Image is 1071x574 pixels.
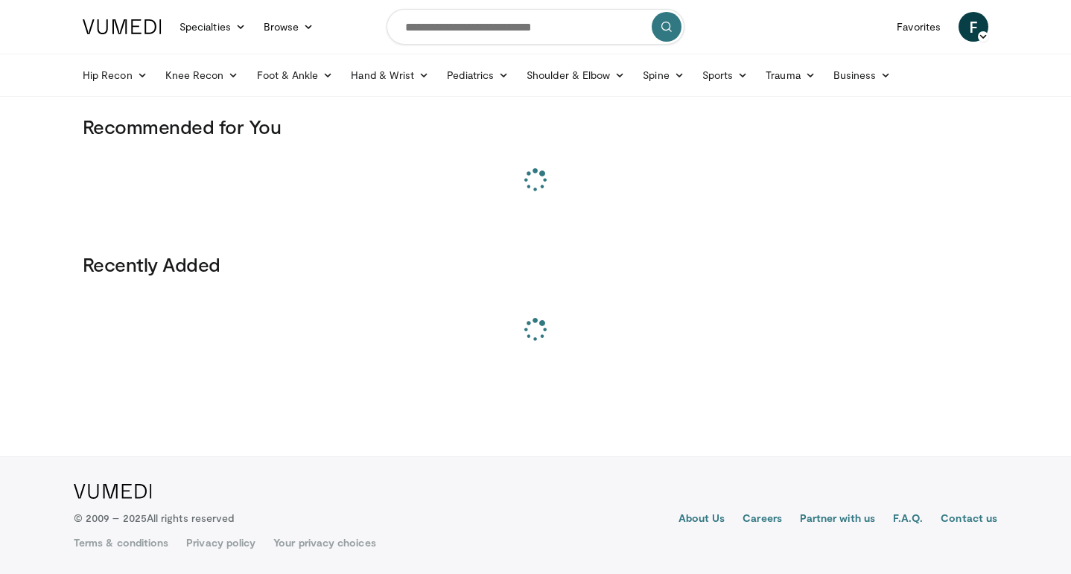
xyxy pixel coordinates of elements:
[147,511,234,524] span: All rights reserved
[83,252,988,276] h3: Recently Added
[273,535,375,550] a: Your privacy choices
[74,484,152,499] img: VuMedi Logo
[678,511,725,529] a: About Us
[888,12,950,42] a: Favorites
[248,60,343,90] a: Foot & Ankle
[438,60,518,90] a: Pediatrics
[74,535,168,550] a: Terms & conditions
[893,511,923,529] a: F.A.Q.
[171,12,255,42] a: Specialties
[941,511,997,529] a: Contact us
[74,60,156,90] a: Hip Recon
[255,12,323,42] a: Browse
[83,115,988,138] h3: Recommended for You
[156,60,248,90] a: Knee Recon
[757,60,824,90] a: Trauma
[387,9,684,45] input: Search topics, interventions
[959,12,988,42] a: F
[800,511,875,529] a: Partner with us
[186,535,255,550] a: Privacy policy
[83,19,162,34] img: VuMedi Logo
[693,60,757,90] a: Sports
[342,60,438,90] a: Hand & Wrist
[824,60,900,90] a: Business
[634,60,693,90] a: Spine
[743,511,782,529] a: Careers
[518,60,634,90] a: Shoulder & Elbow
[74,511,234,526] p: © 2009 – 2025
